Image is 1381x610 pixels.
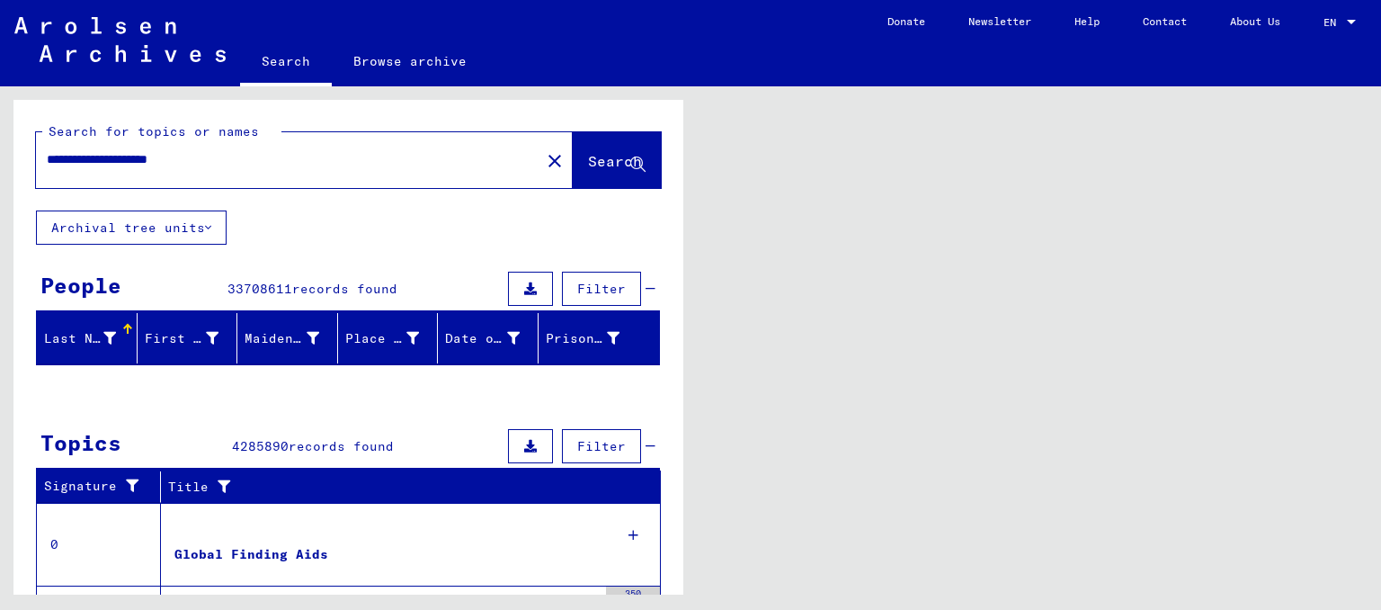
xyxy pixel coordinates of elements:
[577,281,626,297] span: Filter
[145,324,242,353] div: First Name
[168,478,625,497] div: Title
[240,40,332,86] a: Search
[227,281,292,297] span: 33708611
[44,472,165,501] div: Signature
[44,329,116,348] div: Last Name
[546,329,620,348] div: Prisoner #
[573,132,661,188] button: Search
[37,503,161,586] td: 0
[445,329,520,348] div: Date of Birth
[245,329,319,348] div: Maiden Name
[36,211,227,245] button: Archival tree units
[289,438,394,454] span: records found
[138,313,238,363] mat-header-cell: First Name
[292,281,397,297] span: records found
[145,329,219,348] div: First Name
[537,142,573,178] button: Clear
[562,429,641,463] button: Filter
[345,329,420,348] div: Place of Birth
[14,17,226,62] img: Arolsen_neg.svg
[539,313,660,363] mat-header-cell: Prisoner #
[577,438,626,454] span: Filter
[588,152,642,170] span: Search
[332,40,488,83] a: Browse archive
[338,313,439,363] mat-header-cell: Place of Birth
[237,313,338,363] mat-header-cell: Maiden Name
[245,324,342,353] div: Maiden Name
[40,426,121,459] div: Topics
[232,438,289,454] span: 4285890
[40,269,121,301] div: People
[44,324,138,353] div: Last Name
[345,324,442,353] div: Place of Birth
[1323,16,1343,29] span: EN
[546,324,643,353] div: Prisoner #
[445,324,542,353] div: Date of Birth
[438,313,539,363] mat-header-cell: Date of Birth
[168,472,643,501] div: Title
[544,150,566,172] mat-icon: close
[174,545,328,564] div: Global Finding Aids
[562,272,641,306] button: Filter
[37,313,138,363] mat-header-cell: Last Name
[606,587,660,605] div: 350
[49,123,259,139] mat-label: Search for topics or names
[44,477,147,496] div: Signature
